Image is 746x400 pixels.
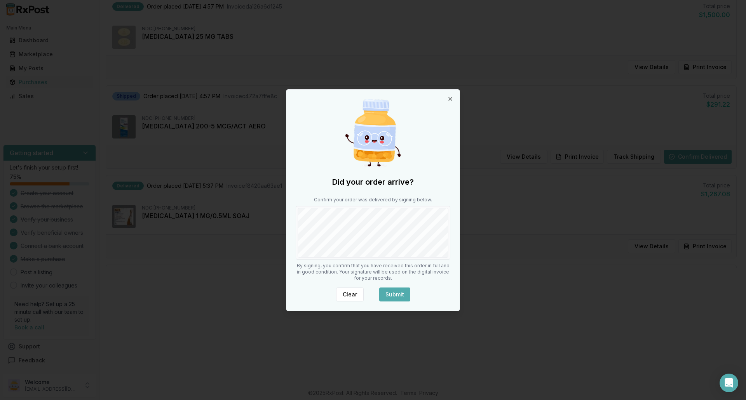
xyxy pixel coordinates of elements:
button: Submit [379,287,410,301]
p: Confirm your order was delivered by signing below. [296,197,450,203]
p: By signing, you confirm that you have received this order in full and in good condition. Your sig... [296,263,450,281]
img: Happy Pill Bottle [336,96,410,170]
h2: Did your order arrive? [296,177,450,187]
button: Clear [336,287,364,301]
